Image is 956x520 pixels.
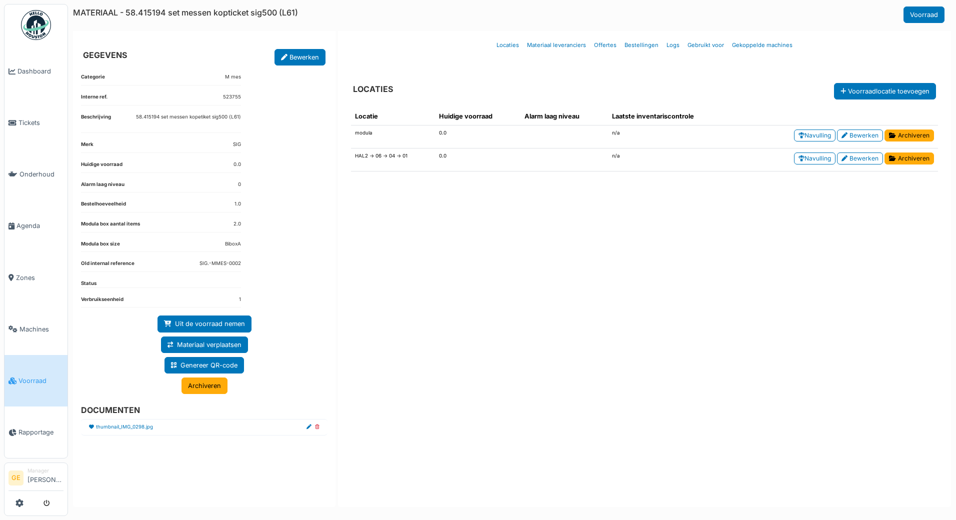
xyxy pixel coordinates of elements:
span: Voorraad [18,376,63,385]
span: Zones [16,273,63,282]
td: 0.0 [435,148,520,171]
a: Archiveren [884,129,934,141]
span: Dashboard [17,66,63,76]
a: Rapportage [4,406,67,458]
a: Machines [4,303,67,355]
a: Genereer QR-code [164,357,244,373]
a: Bewerken [837,129,883,141]
dd: SIG.-MMES-0002 [199,260,241,267]
a: Dashboard [4,45,67,97]
td: HAL2 -> 06 -> 04 -> 01 [351,148,435,171]
a: thumbnail_IMG_0298.jpg [96,423,153,431]
a: Bestellingen [620,33,662,57]
dt: Beschrijving [81,113,111,133]
a: Bewerken [837,152,883,164]
a: Gekoppelde machines [728,33,796,57]
li: GE [8,470,23,485]
a: Tickets [4,97,67,148]
a: Bewerken [274,49,325,65]
a: Locaties [492,33,523,57]
a: Archiveren [884,152,934,164]
a: Materiaal leveranciers [523,33,590,57]
dd: 2.0 [233,220,241,228]
th: Laatste inventariscontrole [608,107,733,125]
dd: 0.0 [233,161,241,168]
span: Tickets [18,118,63,127]
dt: Alarm laag niveau [81,181,124,192]
a: Offertes [590,33,620,57]
a: GE Manager[PERSON_NAME] [8,467,63,491]
h6: MATERIAAL - 58.415194 set messen kopticket sig500 (L61) [73,8,298,17]
dd: SIG [233,141,241,148]
img: Badge_color-CXgf-gQk.svg [21,10,51,40]
a: Gebruikt voor [683,33,728,57]
th: Huidige voorraad [435,107,520,125]
td: n/a [608,125,733,148]
a: Voorraad [903,6,944,23]
a: Onderhoud [4,148,67,200]
h6: LOCATIES [353,84,393,94]
dt: Old internal reference [81,260,134,271]
li: [PERSON_NAME] [27,467,63,488]
a: Navulling [794,152,835,164]
span: Machines [19,324,63,334]
dt: Categorie [81,73,105,85]
span: Agenda [16,221,63,230]
h6: DOCUMENTEN [81,405,319,415]
dt: Status [81,280,96,287]
a: Logs [662,33,683,57]
dt: Interne ref. [81,93,107,105]
span: Rapportage [18,427,63,437]
dt: Modula box size [81,240,120,252]
td: 0.0 [435,125,520,148]
a: Archiveren [181,377,227,394]
a: Uit de voorraad nemen [157,315,251,332]
h6: GEGEVENS [83,50,127,60]
th: Locatie [351,107,435,125]
dd: M mes [225,73,241,81]
td: n/a [608,148,733,171]
a: Agenda [4,200,67,251]
span: Onderhoud [19,169,63,179]
a: Voorraad [4,355,67,406]
dd: 0 [238,181,241,188]
dt: Huidige voorraad [81,161,122,172]
td: modula [351,125,435,148]
p: 58.415194 set messen kopetiket sig500 (L61) [136,113,241,121]
dt: Bestelhoeveelheid [81,200,126,212]
dd: 523755 [223,93,241,101]
dt: Modula box aantal items [81,220,140,232]
dd: 1.0 [234,200,241,208]
th: Alarm laag niveau [520,107,608,125]
dd: BiboxA [225,240,241,248]
a: Zones [4,252,67,303]
a: Navulling [794,129,835,141]
dt: Merk [81,141,93,152]
a: Materiaal verplaatsen [161,336,248,353]
button: Voorraadlocatie toevoegen [834,83,936,99]
div: Manager [27,467,63,474]
dd: 1 [239,296,241,303]
dt: Verbruikseenheid [81,296,123,307]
